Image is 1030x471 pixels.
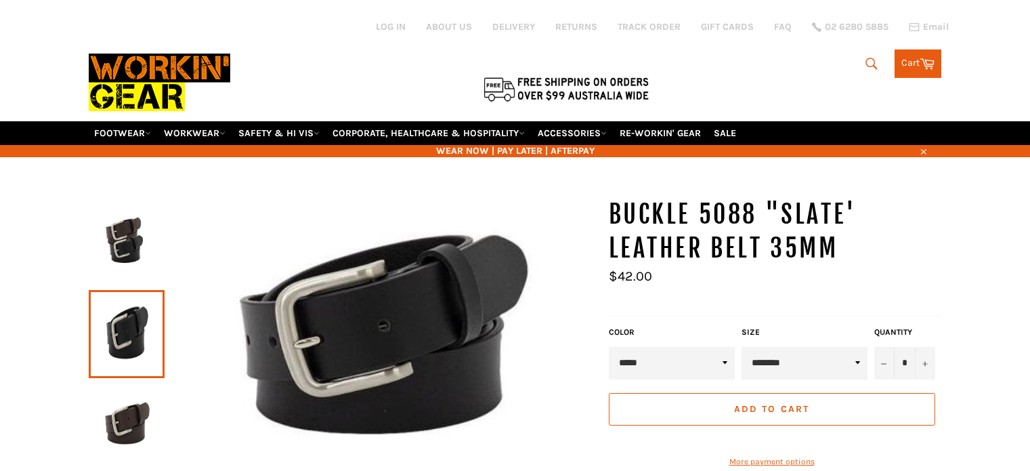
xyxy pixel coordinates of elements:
a: GIFT CARDS [701,20,754,33]
img: Workin Gear - BUCKLE 5088 "Slate' Leather Belt 35mm [95,388,158,462]
span: 02 6280 5885 [825,22,888,32]
a: Email [909,22,949,33]
span: $42.00 [609,268,652,284]
a: DELIVERY [492,20,535,33]
a: SALE [708,121,742,145]
a: Cart [895,49,941,78]
button: Reduce item quantity by one [874,347,895,380]
img: Flat $9.95 shipping Australia wide [481,75,651,103]
img: Workin Gear - BUCKLE 5088 "Slate' Leather Belt 35mm [95,206,158,281]
a: More payment options [609,456,935,468]
a: FOOTWEAR [89,121,156,145]
button: Increase item quantity by one [915,347,935,380]
a: Log in [376,21,406,33]
a: ABOUT US [426,20,472,33]
a: FAQ [774,20,792,33]
button: Add to Cart [609,393,935,426]
h1: BUCKLE 5088 "Slate' Leather Belt 35mm [609,198,942,265]
a: RETURNS [555,20,597,33]
a: WORKWEAR [158,121,231,145]
a: RE-WORKIN' GEAR [614,121,706,145]
label: Size [742,327,867,338]
img: Workin Gear leaders in Workwear, Safety Boots, PPE, Uniforms. Australia's No.1 in Workwear [89,44,230,121]
a: CORPORATE, HEALTHCARE & HOSPITALITY [327,121,530,145]
a: 02 6280 5885 [812,22,888,32]
span: Add to Cart [734,403,809,415]
a: ACCESSORIES [532,121,612,145]
span: WEAR NOW | PAY LATER | AFTERPAY [89,144,942,157]
a: TRACK ORDER [618,20,681,33]
span: Email [923,22,949,32]
a: SAFETY & HI VIS [233,121,325,145]
label: Color [609,327,735,338]
label: Quantity [874,327,935,338]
